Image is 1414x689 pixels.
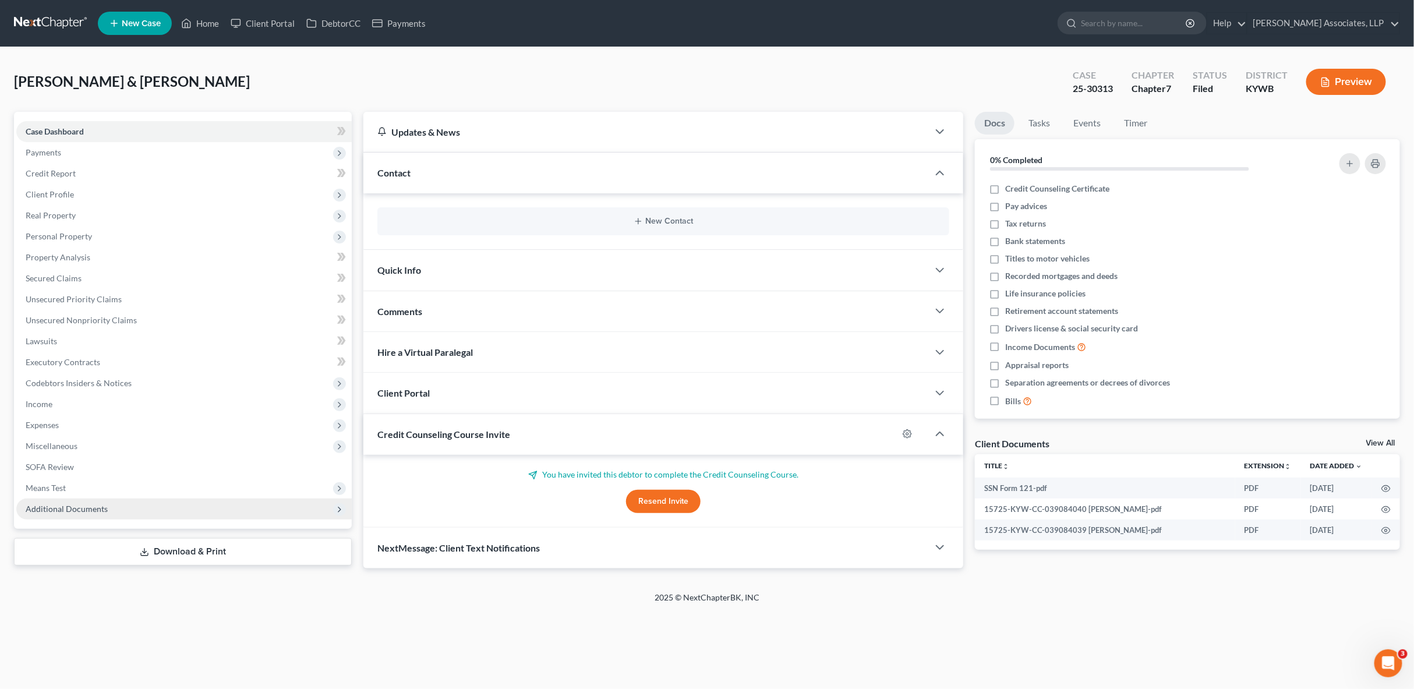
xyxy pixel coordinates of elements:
div: Status [1193,69,1227,82]
a: Date Added expand_more [1310,461,1363,470]
a: Credit Report [16,163,352,184]
a: Download & Print [14,538,352,566]
td: 15725-KYW-CC-039084039 [PERSON_NAME]-pdf [975,520,1235,540]
span: Lawsuits [26,336,57,346]
a: Tasks [1019,112,1059,135]
span: Credit Counseling Course Invite [377,429,510,440]
span: 3 [1398,649,1408,659]
span: Quick Info [377,264,421,275]
span: Bills [1005,395,1021,407]
i: expand_more [1356,463,1363,470]
span: Secured Claims [26,273,82,283]
span: Hire a Virtual Paralegal [377,347,473,358]
span: Retirement account statements [1005,305,1118,317]
a: Executory Contracts [16,352,352,373]
i: unfold_more [1285,463,1292,470]
iframe: Intercom live chat [1374,649,1402,677]
i: unfold_more [1002,463,1009,470]
span: New Case [122,19,161,28]
div: KYWB [1246,82,1288,96]
span: Additional Documents [26,504,108,514]
span: Property Analysis [26,252,90,262]
span: Tax returns [1005,218,1046,229]
div: Case [1073,69,1113,82]
div: Updates & News [377,126,914,138]
span: Means Test [26,483,66,493]
a: Events [1064,112,1110,135]
p: You have invited this debtor to complete the Credit Counseling Course. [377,469,949,480]
a: DebtorCC [301,13,366,34]
span: Income [26,399,52,409]
button: New Contact [387,217,940,226]
a: Secured Claims [16,268,352,289]
span: Credit Report [26,168,76,178]
span: Real Property [26,210,76,220]
span: Pay advices [1005,200,1047,212]
span: Titles to motor vehicles [1005,253,1090,264]
span: Credit Counseling Certificate [1005,183,1109,195]
span: Unsecured Nonpriority Claims [26,315,137,325]
td: PDF [1235,499,1301,520]
span: Payments [26,147,61,157]
a: Property Analysis [16,247,352,268]
a: Client Portal [225,13,301,34]
div: Chapter [1132,69,1174,82]
button: Resend Invite [626,490,701,513]
span: NextMessage: Client Text Notifications [377,542,540,553]
span: Client Portal [377,387,430,398]
span: Case Dashboard [26,126,84,136]
span: Comments [377,306,422,317]
span: Unsecured Priority Claims [26,294,122,304]
a: Home [175,13,225,34]
div: Chapter [1132,82,1174,96]
a: Extensionunfold_more [1245,461,1292,470]
a: Payments [366,13,432,34]
td: PDF [1235,478,1301,499]
button: Preview [1306,69,1386,95]
a: Unsecured Nonpriority Claims [16,310,352,331]
span: 7 [1166,83,1171,94]
span: Miscellaneous [26,441,77,451]
a: Unsecured Priority Claims [16,289,352,310]
span: Bank statements [1005,235,1065,247]
td: [DATE] [1301,499,1372,520]
strong: 0% Completed [990,155,1042,165]
a: Docs [975,112,1014,135]
span: Recorded mortgages and deeds [1005,270,1118,282]
span: Drivers license & social security card [1005,323,1138,334]
div: 2025 © NextChapterBK, INC [375,592,1039,613]
td: PDF [1235,520,1301,540]
a: SOFA Review [16,457,352,478]
a: Timer [1115,112,1157,135]
span: Executory Contracts [26,357,100,367]
span: Expenses [26,420,59,430]
input: Search by name... [1081,12,1187,34]
td: [DATE] [1301,478,1372,499]
div: Client Documents [975,437,1049,450]
span: Personal Property [26,231,92,241]
a: Help [1207,13,1246,34]
div: 25-30313 [1073,82,1113,96]
span: Appraisal reports [1005,359,1069,371]
span: Life insurance policies [1005,288,1086,299]
span: Codebtors Insiders & Notices [26,378,132,388]
span: Client Profile [26,189,74,199]
a: [PERSON_NAME] Associates, LLP [1247,13,1399,34]
span: Income Documents [1005,341,1075,353]
div: Filed [1193,82,1227,96]
td: 15725-KYW-CC-039084040 [PERSON_NAME]-pdf [975,499,1235,520]
span: Separation agreements or decrees of divorces [1005,377,1170,388]
a: Lawsuits [16,331,352,352]
td: [DATE] [1301,520,1372,540]
span: Contact [377,167,411,178]
a: Case Dashboard [16,121,352,142]
span: [PERSON_NAME] & [PERSON_NAME] [14,73,250,90]
a: View All [1366,439,1395,447]
a: Titleunfold_more [984,461,1009,470]
div: District [1246,69,1288,82]
span: SOFA Review [26,462,74,472]
td: SSN Form 121-pdf [975,478,1235,499]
